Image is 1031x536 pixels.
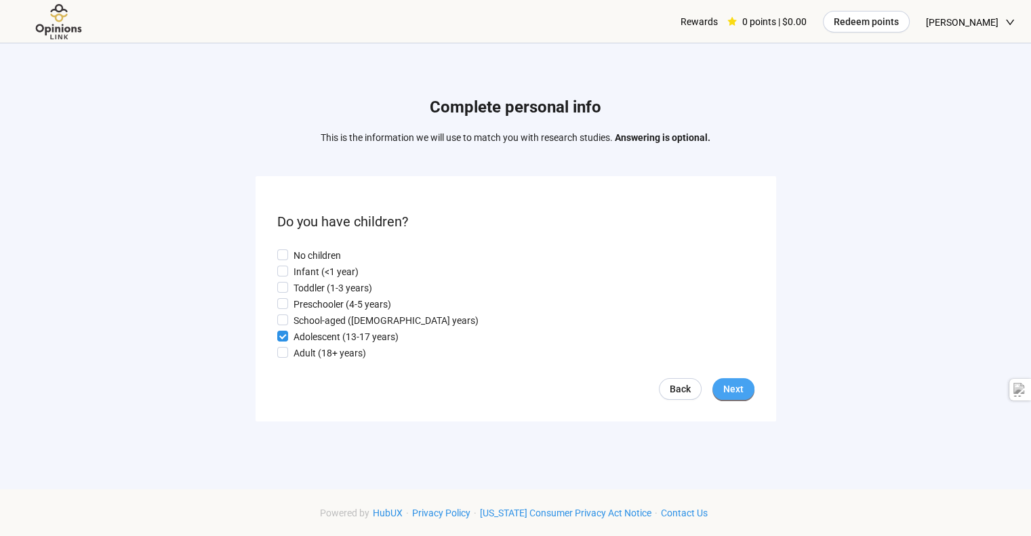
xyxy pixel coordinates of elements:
[926,1,998,44] span: [PERSON_NAME]
[294,346,366,360] p: Adult (18+ years)
[294,264,359,279] p: Infant (<1 year)
[320,508,369,518] span: Powered by
[1005,18,1015,27] span: down
[723,382,744,396] span: Next
[658,508,711,518] a: Contact Us
[477,508,655,518] a: [US_STATE] Consumer Privacy Act Notice
[321,95,710,121] h1: Complete personal info
[727,17,737,26] span: star
[834,14,899,29] span: Redeem points
[823,11,910,33] button: Redeem points
[294,248,341,263] p: No children
[277,211,754,232] p: Do you have children?
[615,132,710,143] strong: Answering is optional.
[294,329,399,344] p: Adolescent (13-17 years)
[409,508,474,518] a: Privacy Policy
[294,281,372,295] p: Toddler (1-3 years)
[321,130,710,145] p: This is the information we will use to match you with research studies.
[369,508,406,518] a: HubUX
[670,382,691,396] span: Back
[712,378,754,400] button: Next
[294,297,391,312] p: Preschooler (4-5 years)
[659,378,702,400] a: Back
[294,313,479,328] p: School-aged ([DEMOGRAPHIC_DATA] years)
[320,506,711,520] div: · · ·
